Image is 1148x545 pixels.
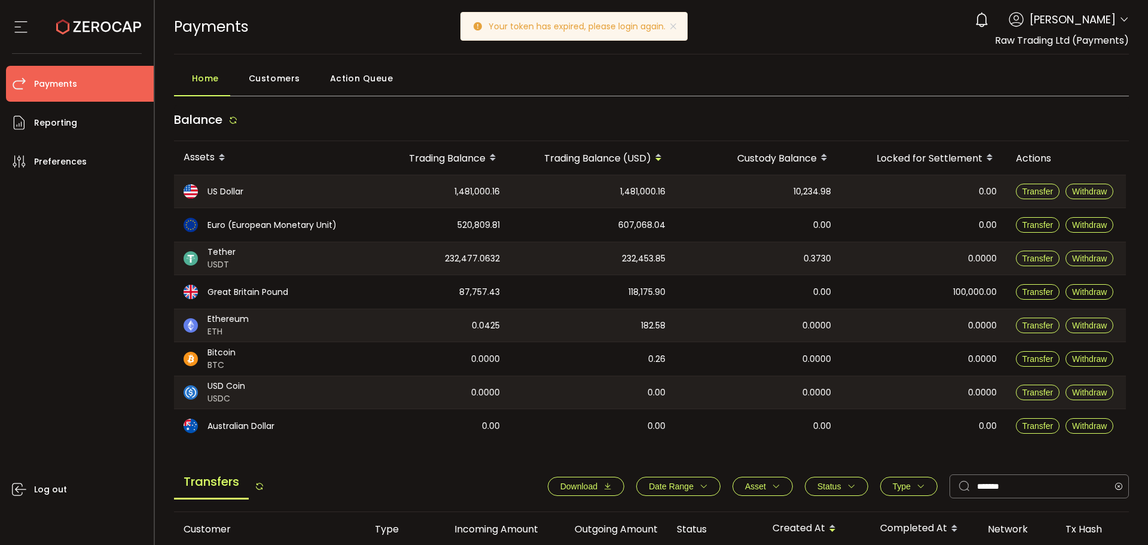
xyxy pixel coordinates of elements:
button: Download [548,477,624,496]
span: 520,809.81 [457,218,500,232]
img: usdc_portfolio.svg [184,385,198,400]
div: Chat Widget [1009,416,1148,545]
span: 0.3730 [804,252,831,266]
div: Custody Balance [675,148,841,168]
span: 0.0000 [802,319,831,333]
button: Withdraw [1065,385,1113,400]
span: 182.58 [641,319,665,333]
span: 10,234.98 [793,185,831,199]
span: Withdraw [1072,388,1107,397]
span: Withdraw [1072,321,1107,330]
span: Type [893,482,911,491]
span: 607,068.04 [618,218,665,232]
span: Balance [174,111,222,128]
span: Bitcoin [207,346,236,359]
p: Your token has expired, please login again. [488,22,675,31]
span: Log out [34,481,67,498]
span: [PERSON_NAME] [1030,11,1116,28]
span: 0.0000 [968,386,997,400]
button: Transfer [1016,184,1060,199]
span: Reporting [34,114,77,132]
span: 0.00 [979,185,997,199]
span: 0.0000 [802,386,831,400]
span: Australian Dollar [207,420,274,433]
span: Withdraw [1072,287,1107,297]
div: Incoming Amount [428,522,548,536]
span: Raw Trading Ltd (Payments) [995,34,1129,47]
span: 0.0000 [471,352,500,366]
button: Transfer [1016,318,1060,333]
span: 0.00 [979,218,997,232]
button: Withdraw [1065,351,1113,367]
div: Type [365,522,428,536]
img: usd_portfolio.svg [184,184,198,199]
span: 232,477.0632 [445,252,500,266]
div: Status [667,522,763,536]
span: 1,481,000.16 [620,185,665,199]
img: eth_portfolio.svg [184,318,198,333]
button: Withdraw [1065,184,1113,199]
span: Asset [745,482,766,491]
span: 232,453.85 [622,252,665,266]
div: Trading Balance (USD) [509,148,675,168]
span: USDC [207,392,245,405]
span: Withdraw [1072,187,1107,196]
span: Transfer [1022,220,1054,230]
span: Payments [174,16,249,37]
span: Home [192,66,219,90]
button: Transfer [1016,385,1060,400]
span: Withdraw [1072,254,1107,263]
button: Status [805,477,868,496]
img: btc_portfolio.svg [184,352,198,366]
div: Outgoing Amount [548,522,667,536]
span: 0.00 [979,419,997,433]
button: Transfer [1016,251,1060,266]
div: Customer [174,522,365,536]
span: Great Britain Pound [207,286,288,299]
span: 0.00 [482,419,500,433]
img: aud_portfolio.svg [184,419,198,433]
span: 0.0000 [968,319,997,333]
span: 0.00 [648,386,665,400]
button: Type [880,477,938,496]
span: Euro (European Monetary Unit) [207,219,337,232]
span: Download [560,482,597,491]
div: Assets [174,148,359,168]
span: 118,175.90 [628,285,665,299]
img: usdt_portfolio.svg [184,251,198,266]
span: 0.00 [813,218,831,232]
span: 87,757.43 [459,285,500,299]
span: 0.26 [648,352,665,366]
span: 0.00 [813,285,831,299]
span: Date Range [649,482,694,491]
span: Transfer [1022,321,1054,330]
span: Transfer [1022,187,1054,196]
span: Action Queue [330,66,393,90]
button: Transfer [1016,351,1060,367]
div: Actions [1006,151,1126,165]
span: ETH [207,325,249,338]
button: Withdraw [1065,251,1113,266]
button: Transfer [1016,284,1060,300]
span: Transfer [1022,254,1054,263]
div: Completed At [871,519,978,539]
span: 0.00 [813,419,831,433]
div: Trading Balance [359,148,509,168]
button: Withdraw [1065,284,1113,300]
span: Transfers [174,465,249,500]
span: 100,000.00 [953,285,997,299]
button: Transfer [1016,217,1060,233]
span: USDT [207,258,236,271]
span: Transfer [1022,287,1054,297]
div: Locked for Settlement [841,148,1006,168]
button: Withdraw [1065,318,1113,333]
button: Date Range [636,477,720,496]
span: US Dollar [207,185,243,198]
span: BTC [207,359,236,372]
span: Payments [34,75,77,93]
div: Created At [763,519,871,539]
span: Transfer [1022,388,1054,397]
span: 0.0425 [472,319,500,333]
span: 0.0000 [802,352,831,366]
img: eur_portfolio.svg [184,218,198,232]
